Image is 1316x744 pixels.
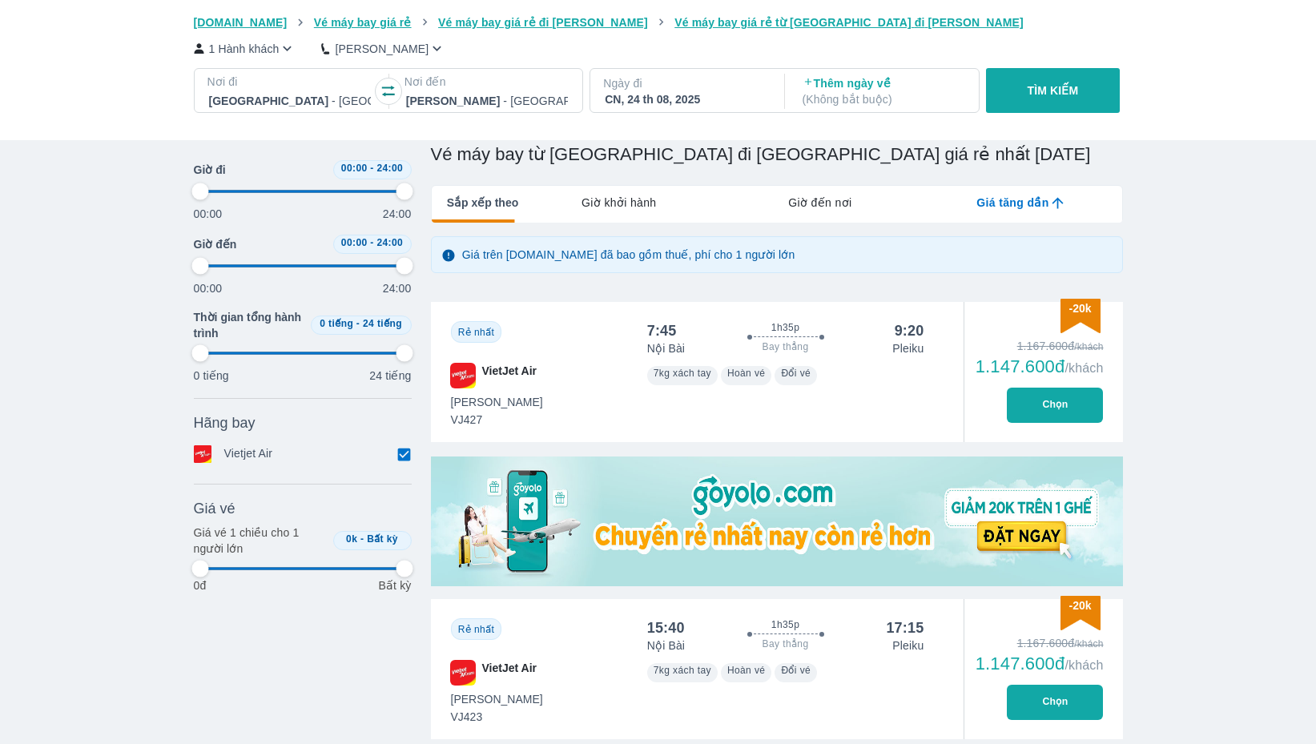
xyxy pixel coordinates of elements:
div: 1.147.600đ [976,357,1104,376]
button: 1 Hành khách [194,40,296,57]
p: Bất kỳ [378,577,411,593]
img: VJ [450,363,476,388]
p: 1 Hành khách [209,41,280,57]
span: Hãng bay [194,413,256,432]
div: lab API tabs example [518,186,1121,219]
img: discount [1060,299,1101,333]
nav: breadcrumb [194,14,1123,30]
span: Bất kỳ [367,533,398,545]
button: Chọn [1007,685,1103,720]
span: VietJet Air [482,363,537,388]
span: - [370,237,373,248]
span: VJ427 [451,412,543,428]
button: [PERSON_NAME] [321,40,445,57]
p: TÌM KIẾM [1028,82,1079,99]
p: Giá trên [DOMAIN_NAME] đã bao gồm thuế, phí cho 1 người lớn [462,247,795,263]
span: 24 tiếng [363,318,402,329]
span: 24:00 [376,163,403,174]
span: [DOMAIN_NAME] [194,16,288,29]
span: Hoàn vé [727,368,766,379]
span: 24:00 [376,237,403,248]
p: Nơi đi [207,74,372,90]
span: [PERSON_NAME] [451,691,543,707]
p: Pleiku [892,637,924,654]
span: Đổi vé [781,368,811,379]
span: Thời gian tổng hành trình [194,309,304,341]
div: 15:40 [647,618,685,637]
p: 00:00 [194,206,223,222]
p: 24:00 [383,206,412,222]
span: Giờ đến [194,236,237,252]
span: Vé máy bay giá rẻ đi [PERSON_NAME] [438,16,648,29]
p: Nội Bài [647,637,685,654]
span: 00:00 [341,237,368,248]
p: Giá vé 1 chiều cho 1 người lớn [194,525,327,557]
p: 24:00 [383,280,412,296]
div: 1.167.600đ [976,338,1104,354]
p: Pleiku [892,340,924,356]
span: -20k [1068,302,1091,315]
p: Nội Bài [647,340,685,356]
span: [PERSON_NAME] [451,394,543,410]
p: 0đ [194,577,207,593]
span: VJ423 [451,709,543,725]
p: Vietjet Air [224,445,273,463]
span: Đổi vé [781,665,811,676]
span: /khách [1064,658,1103,672]
span: Rẻ nhất [458,624,494,635]
img: VJ [450,660,476,686]
span: Rẻ nhất [458,327,494,338]
div: 7:45 [647,321,677,340]
p: ( Không bắt buộc ) [803,91,964,107]
span: 1h35p [771,321,799,334]
span: 0 tiếng [320,318,353,329]
p: Thêm ngày về [803,75,964,107]
span: Giờ đến nơi [788,195,851,211]
span: - [360,533,364,545]
span: 7kg xách tay [654,368,711,379]
span: VietJet Air [482,660,537,686]
p: 0 tiếng [194,368,229,384]
p: 00:00 [194,280,223,296]
button: Chọn [1007,388,1103,423]
p: 24 tiếng [369,368,411,384]
span: 0k [346,533,357,545]
h1: Vé máy bay từ [GEOGRAPHIC_DATA] đi [GEOGRAPHIC_DATA] giá rẻ nhất [DATE] [431,143,1123,166]
span: Giờ đi [194,162,226,178]
span: 7kg xách tay [654,665,711,676]
span: - [370,163,373,174]
p: Ngày đi [603,75,768,91]
div: CN, 24 th 08, 2025 [605,91,767,107]
img: discount [1060,596,1101,630]
span: Giờ khởi hành [582,195,656,211]
span: 1h35p [771,618,799,631]
div: 1.147.600đ [976,654,1104,674]
p: Nơi đến [404,74,569,90]
div: 1.167.600đ [976,635,1104,651]
span: Giá vé [194,499,235,518]
img: media-0 [431,456,1123,586]
div: 17:15 [886,618,924,637]
span: Giá tăng dần [976,195,1048,211]
span: Hoàn vé [727,665,766,676]
span: 00:00 [341,163,368,174]
p: [PERSON_NAME] [335,41,429,57]
span: /khách [1064,361,1103,375]
span: Vé máy bay giá rẻ [314,16,412,29]
span: Sắp xếp theo [447,195,519,211]
span: Vé máy bay giá rẻ từ [GEOGRAPHIC_DATA] đi [PERSON_NAME] [674,16,1024,29]
span: -20k [1068,599,1091,612]
span: - [356,318,360,329]
button: TÌM KIẾM [986,68,1120,113]
div: 9:20 [895,321,924,340]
